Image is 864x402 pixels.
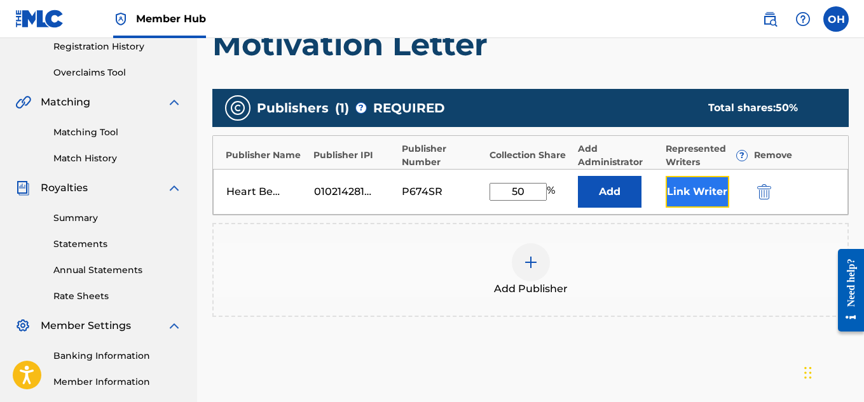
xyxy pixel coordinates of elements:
[828,239,864,342] iframe: Resource Center
[15,10,64,28] img: MLC Logo
[737,151,747,161] span: ?
[41,180,88,196] span: Royalties
[795,11,811,27] img: help
[578,142,659,169] div: Add Administrator
[15,180,31,196] img: Royalties
[578,176,641,208] button: Add
[313,149,395,162] div: Publisher IPI
[402,142,483,169] div: Publisher Number
[167,95,182,110] img: expand
[804,354,812,392] div: Drag
[494,281,568,297] span: Add Publisher
[666,142,747,169] div: Represented Writers
[666,176,729,208] button: Link Writer
[708,100,823,116] div: Total shares:
[41,318,131,333] span: Member Settings
[757,184,771,199] img: 12a2ab48e56ec057fbd8.svg
[800,341,864,402] iframe: Chat Widget
[212,25,849,64] h1: Motivation Letter
[53,375,182,389] a: Member Information
[15,95,31,110] img: Matching
[226,149,307,162] div: Publisher Name
[490,149,571,162] div: Collection Share
[230,100,245,116] img: publishers
[167,180,182,196] img: expand
[53,238,182,251] a: Statements
[53,152,182,165] a: Match History
[53,290,182,303] a: Rate Sheets
[790,6,816,32] div: Help
[41,95,90,110] span: Matching
[53,66,182,79] a: Overclaims Tool
[15,318,31,333] img: Member Settings
[373,98,445,117] span: REQUIRED
[167,318,182,333] img: expand
[53,40,182,53] a: Registration History
[257,98,329,117] span: Publishers
[762,11,778,27] img: search
[53,349,182,363] a: Banking Information
[757,6,783,32] a: Public Search
[136,11,206,26] span: Member Hub
[547,183,558,201] span: %
[776,102,798,114] span: 50 %
[113,11,128,27] img: Top Rightsholder
[523,255,538,270] img: add
[356,103,366,113] span: ?
[53,211,182,225] a: Summary
[754,149,835,162] div: Remove
[53,126,182,139] a: Matching Tool
[823,6,849,32] div: User Menu
[335,98,349,117] span: ( 1 )
[53,264,182,277] a: Annual Statements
